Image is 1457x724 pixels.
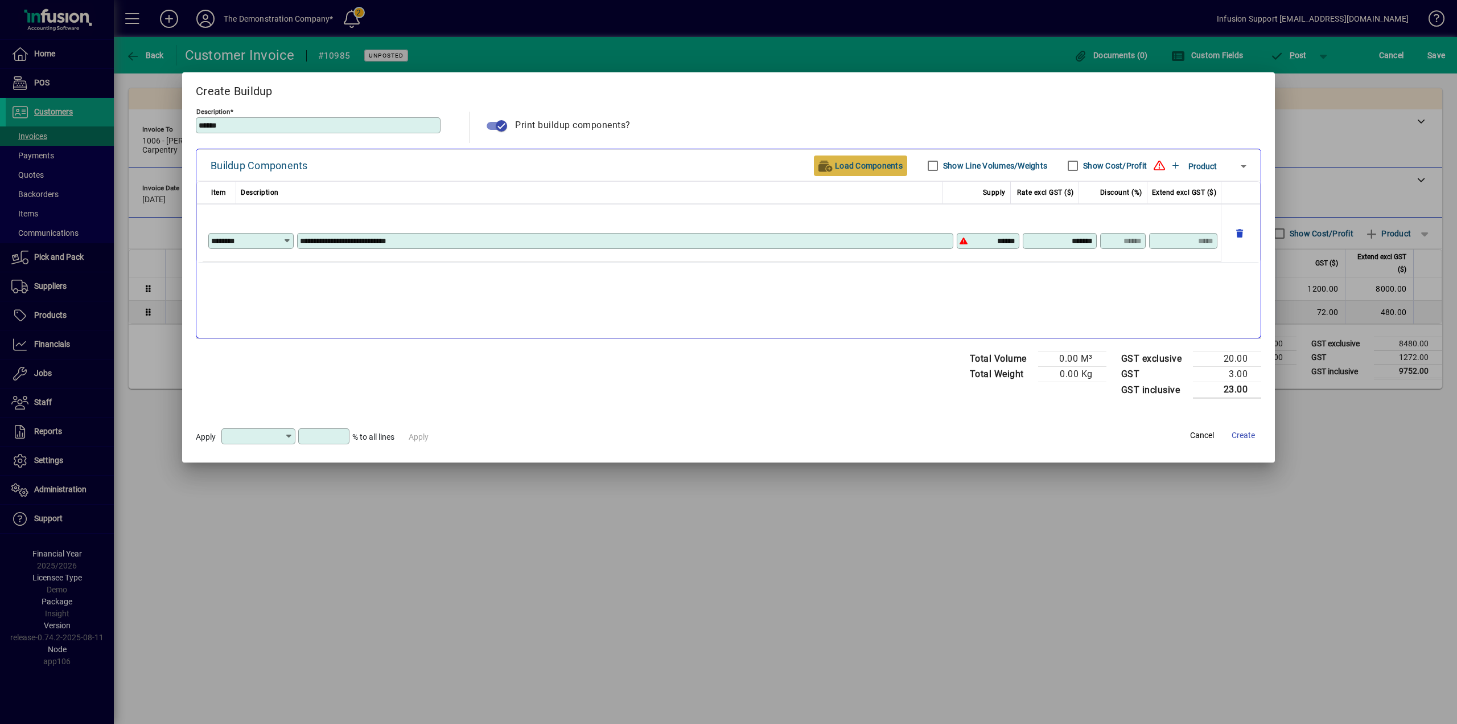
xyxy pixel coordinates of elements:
[1232,430,1255,441] span: Create
[211,157,308,175] div: Buildup Components
[352,432,394,441] span: % to all lines
[1116,351,1193,367] td: GST exclusive
[1116,367,1193,382] td: GST
[1038,367,1106,382] td: 0.00 Kg
[182,72,1275,105] h2: Create Buildup
[1081,160,1147,171] label: Show Cost/Profit
[818,157,903,175] span: Load Components
[1184,426,1220,446] button: Cancel
[983,186,1006,199] span: Supply
[1193,367,1261,382] td: 3.00
[1116,382,1193,398] td: GST inclusive
[1038,351,1106,367] td: 0.00 M³
[1100,186,1142,199] span: Discount (%)
[196,108,230,116] mat-label: Description
[1225,426,1261,446] button: Create
[1193,382,1261,398] td: 23.00
[515,120,631,130] span: Print buildup components?
[814,156,907,176] button: Load Components
[211,186,226,199] span: Item
[964,351,1038,367] td: Total Volume
[241,186,279,199] span: Description
[196,432,216,441] span: Apply
[1190,430,1214,441] span: Cancel
[941,160,1047,171] label: Show Line Volumes/Weights
[964,367,1038,382] td: Total Weight
[1193,351,1261,367] td: 20.00
[1152,186,1217,199] span: Extend excl GST ($)
[1017,186,1074,199] span: Rate excl GST ($)
[1188,162,1217,171] span: Product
